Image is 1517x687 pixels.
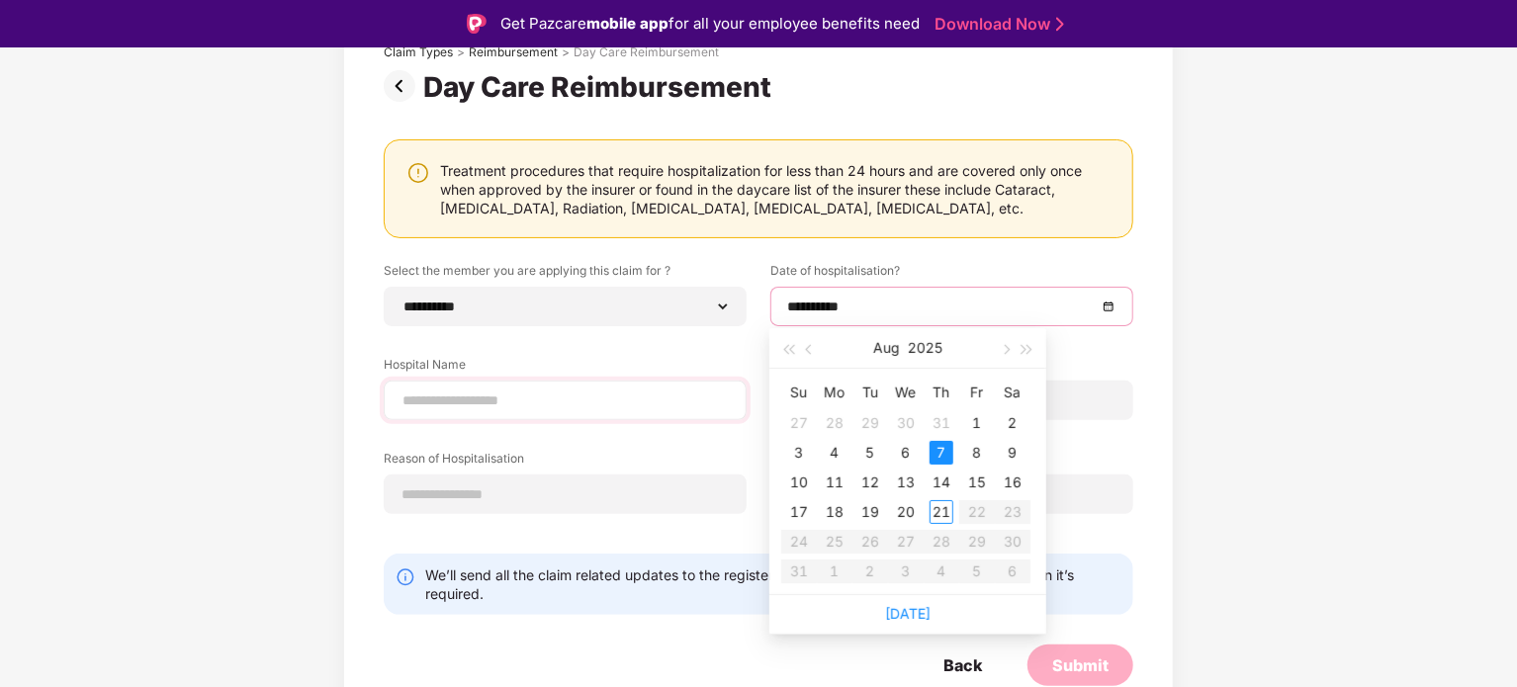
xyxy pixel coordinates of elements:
div: Get Pazcare for all your employee benefits need [500,12,920,36]
div: 21 [930,500,953,524]
div: Back [943,654,982,676]
td: 2025-08-18 [817,497,852,527]
td: 2025-07-31 [924,408,959,438]
th: Sa [995,377,1030,408]
a: [DATE] [885,605,931,622]
td: 2025-07-28 [817,408,852,438]
div: Reimbursement [469,44,558,60]
div: 5 [858,441,882,465]
img: Logo [467,14,487,34]
th: Fr [959,377,995,408]
td: 2025-08-04 [817,438,852,468]
div: 29 [858,411,882,435]
div: 10 [787,471,811,494]
td: 2025-08-12 [852,468,888,497]
div: 13 [894,471,918,494]
div: Day Care Reimbursement [574,44,719,60]
div: 12 [858,471,882,494]
div: 27 [787,411,811,435]
td: 2025-08-01 [959,408,995,438]
td: 2025-07-30 [888,408,924,438]
div: Claim Types [384,44,453,60]
td: 2025-08-03 [781,438,817,468]
div: 6 [894,441,918,465]
td: 2025-08-17 [781,497,817,527]
div: 9 [1001,441,1025,465]
label: Date of hospitalisation? [770,262,1133,287]
td: 2025-08-02 [995,408,1030,438]
div: Submit [1052,654,1109,676]
div: 18 [823,500,847,524]
button: Aug [873,328,900,368]
img: svg+xml;base64,PHN2ZyBpZD0iV2FybmluZ18tXzI0eDI0IiBkYXRhLW5hbWU9Ildhcm5pbmcgLSAyNHgyNCIgeG1sbnM9Im... [406,161,430,185]
div: 16 [1001,471,1025,494]
th: We [888,377,924,408]
th: Mo [817,377,852,408]
div: 28 [823,411,847,435]
strong: mobile app [586,14,669,33]
td: 2025-08-06 [888,438,924,468]
th: Th [924,377,959,408]
div: 17 [787,500,811,524]
div: 4 [823,441,847,465]
td: 2025-08-14 [924,468,959,497]
td: 2025-08-10 [781,468,817,497]
div: 15 [965,471,989,494]
div: > [562,44,570,60]
img: svg+xml;base64,PHN2ZyBpZD0iUHJldi0zMngzMiIgeG1sbnM9Imh0dHA6Ly93d3cudzMub3JnLzIwMDAvc3ZnIiB3aWR0aD... [384,70,423,102]
div: 11 [823,471,847,494]
div: 3 [787,441,811,465]
td: 2025-08-07 [924,438,959,468]
div: 2 [1001,411,1025,435]
div: 20 [894,500,918,524]
td: 2025-08-13 [888,468,924,497]
div: 1 [965,411,989,435]
td: 2025-08-09 [995,438,1030,468]
img: svg+xml;base64,PHN2ZyBpZD0iSW5mby0yMHgyMCIgeG1sbnM9Imh0dHA6Ly93d3cudzMub3JnLzIwMDAvc3ZnIiB3aWR0aD... [396,567,415,587]
div: 14 [930,471,953,494]
td: 2025-08-15 [959,468,995,497]
label: Reason of Hospitalisation [384,450,747,474]
div: > [457,44,465,60]
div: 19 [858,500,882,524]
td: 2025-07-29 [852,408,888,438]
td: 2025-08-16 [995,468,1030,497]
td: 2025-08-05 [852,438,888,468]
td: 2025-08-21 [924,497,959,527]
div: 8 [965,441,989,465]
td: 2025-08-08 [959,438,995,468]
td: 2025-08-11 [817,468,852,497]
label: Select the member you are applying this claim for ? [384,262,747,287]
button: 2025 [908,328,942,368]
img: Stroke [1056,14,1064,35]
div: We’ll send all the claim related updates to the registered mobile number/email and call only when... [425,565,1121,603]
label: Hospital Name [384,356,747,381]
a: Download Now [935,14,1058,35]
td: 2025-08-20 [888,497,924,527]
div: 7 [930,441,953,465]
div: 31 [930,411,953,435]
th: Su [781,377,817,408]
td: 2025-08-19 [852,497,888,527]
div: Day Care Reimbursement [423,70,779,104]
div: Treatment procedures that require hospitalization for less than 24 hours and are covered only onc... [440,161,1113,217]
th: Tu [852,377,888,408]
td: 2025-07-27 [781,408,817,438]
div: 30 [894,411,918,435]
